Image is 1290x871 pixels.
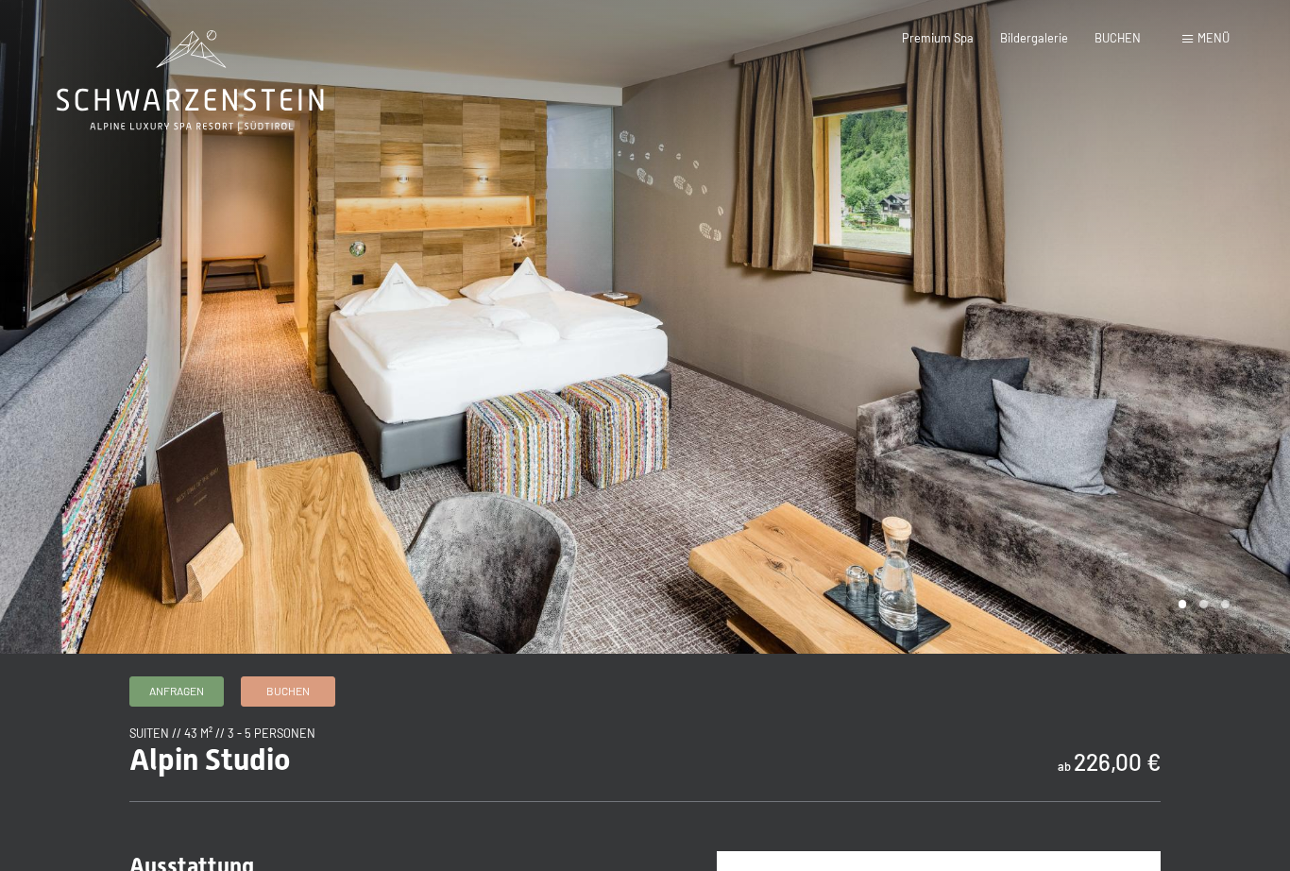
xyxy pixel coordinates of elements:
a: BUCHEN [1095,30,1141,45]
b: 226,00 € [1074,748,1161,776]
span: ab [1058,759,1071,774]
a: Anfragen [130,677,223,706]
span: Suiten // 43 m² // 3 - 5 Personen [129,726,315,741]
span: Alpin Studio [129,742,291,777]
a: Premium Spa [902,30,974,45]
a: Buchen [242,677,334,706]
span: Anfragen [149,683,204,699]
a: Bildergalerie [1000,30,1068,45]
span: Menü [1197,30,1230,45]
span: Buchen [266,683,310,699]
